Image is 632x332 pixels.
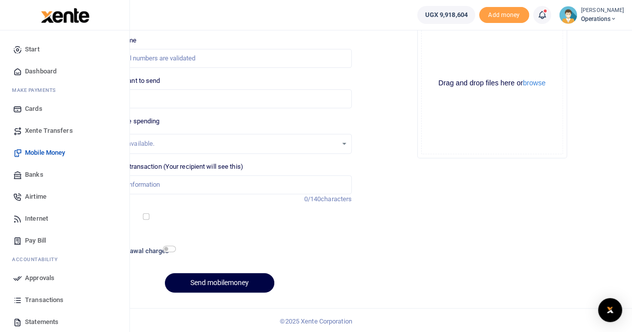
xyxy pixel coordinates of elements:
span: Add money [479,7,529,23]
li: Wallet ballance [413,6,479,24]
a: Internet [8,208,121,230]
li: Toup your wallet [479,7,529,23]
span: Dashboard [25,66,56,76]
span: ake Payments [17,86,56,94]
a: Xente Transfers [8,120,121,142]
img: profile-user [559,6,577,24]
div: Drag and drop files here or [422,78,563,88]
span: Internet [25,214,48,224]
span: Airtime [25,192,46,202]
a: Mobile Money [8,142,121,164]
span: Approvals [25,273,54,283]
span: UGX 9,918,604 [425,10,467,20]
a: Start [8,38,121,60]
label: Memo for this transaction (Your recipient will see this) [87,162,243,172]
button: Send mobilemoney [165,273,274,293]
input: MTN & Airtel numbers are validated [87,49,352,68]
span: Transactions [25,295,63,305]
span: Operations [581,14,624,23]
span: Start [25,44,39,54]
button: browse [523,79,546,86]
span: Pay Bill [25,236,46,246]
span: Mobile Money [25,148,65,158]
input: UGX [87,89,352,108]
a: profile-user [PERSON_NAME] Operations [559,6,624,24]
small: [PERSON_NAME] [581,6,624,15]
a: Approvals [8,267,121,289]
a: Cards [8,98,121,120]
span: Statements [25,317,58,327]
span: countability [19,256,57,263]
img: logo-large [41,8,89,23]
input: Enter extra information [87,175,352,194]
span: Xente Transfers [25,126,73,136]
span: Cards [25,104,42,114]
a: Dashboard [8,60,121,82]
div: File Uploader [417,8,567,158]
a: Pay Bill [8,230,121,252]
span: 0/140 [304,195,321,203]
li: Ac [8,252,121,267]
li: M [8,82,121,98]
a: UGX 9,918,604 [417,6,475,24]
span: characters [321,195,352,203]
a: logo-small logo-large logo-large [40,11,89,18]
div: Open Intercom Messenger [598,298,622,322]
span: Banks [25,170,43,180]
a: Airtime [8,186,121,208]
a: Banks [8,164,121,186]
div: No options available. [95,139,337,149]
a: Add money [479,10,529,18]
a: Transactions [8,289,121,311]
